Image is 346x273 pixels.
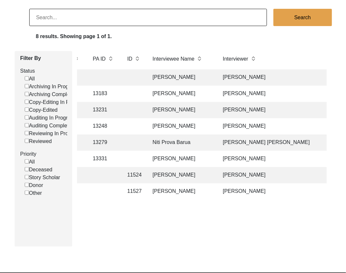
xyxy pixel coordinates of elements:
td: [PERSON_NAME] [149,118,214,135]
td: 11527 [123,183,143,200]
td: [PERSON_NAME] [219,69,333,86]
input: Copy-Editing In Progress [25,100,29,104]
input: Reviewing In Progress [25,131,29,135]
label: Donor [25,181,43,189]
label: Auditing In Progress [25,114,76,122]
td: 11524 [123,167,143,183]
input: Auditing Completed [25,123,29,127]
td: [PERSON_NAME] [149,86,214,102]
td: [PERSON_NAME] [149,151,214,167]
img: sort-button.png [108,55,113,62]
label: ID [127,55,132,63]
td: [PERSON_NAME] [219,151,333,167]
label: Interviewer [223,55,248,63]
td: [PERSON_NAME] [219,167,333,183]
input: Auditing In Progress [25,115,29,120]
input: Archiving In Progress [25,84,29,88]
td: [PERSON_NAME] [149,69,214,86]
input: Story Scholar [25,175,29,179]
label: PA ID [93,55,106,63]
button: Search [273,9,332,26]
td: 13331 [89,151,118,167]
label: Archiving In Progress [25,83,78,91]
td: [PERSON_NAME] [PERSON_NAME] [219,135,333,151]
img: sort-button.png [135,55,140,62]
input: Search... [29,9,267,26]
td: 13279 [89,135,118,151]
img: sort-button.png [197,55,202,62]
label: Status [20,67,67,75]
label: Copy-Edited [25,106,58,114]
input: Copy-Edited [25,108,29,112]
label: Interviewee Name [153,55,194,63]
input: Donor [25,183,29,187]
label: All [25,158,35,166]
td: [PERSON_NAME] [149,183,214,200]
label: Reviewed [25,137,52,145]
label: All [25,75,35,83]
td: [PERSON_NAME] [219,183,333,200]
label: Priority [20,150,67,158]
td: 13183 [89,86,118,102]
label: Other [25,189,42,197]
td: Niti Prova Barua [149,135,214,151]
img: sort-button.png [251,55,256,62]
input: All [25,159,29,164]
label: 8 results. Showing page 1 of 1. [36,33,112,40]
input: Archiving Completed [25,92,29,96]
label: Filter By [20,54,67,62]
input: All [25,76,29,80]
td: [PERSON_NAME] [149,167,214,183]
label: Auditing Completed [25,122,74,130]
input: Other [25,191,29,195]
td: [PERSON_NAME] [219,118,333,135]
td: [PERSON_NAME] [149,102,214,118]
label: Deceased [25,166,52,174]
label: Archiving Completed [25,91,77,98]
td: 13248 [89,118,118,135]
input: Reviewed [25,139,29,143]
td: [PERSON_NAME] [219,102,333,118]
input: Deceased [25,167,29,171]
td: 13231 [89,102,118,118]
label: Story Scholar [25,174,60,181]
label: Reviewing In Progress [25,130,81,137]
label: Copy-Editing In Progress [25,98,87,106]
td: [PERSON_NAME] [219,86,333,102]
